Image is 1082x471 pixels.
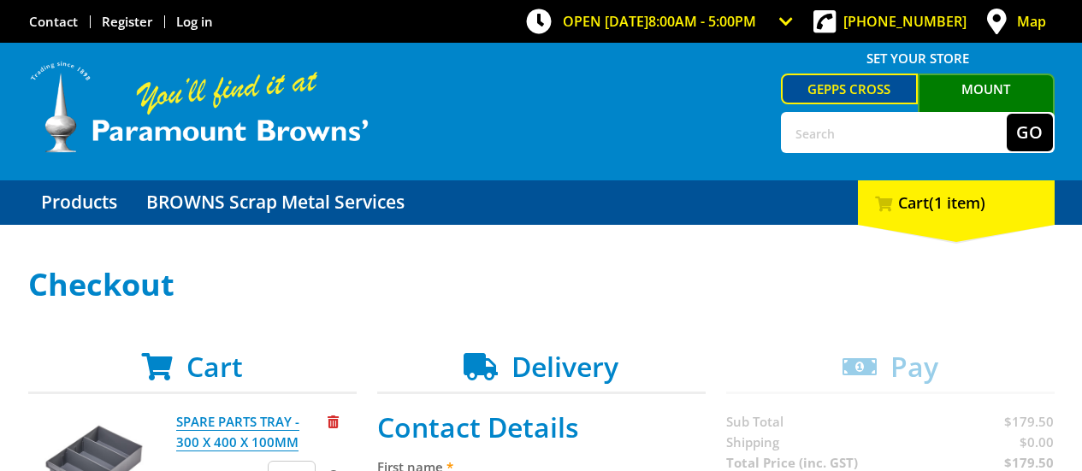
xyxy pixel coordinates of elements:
[28,180,130,225] a: Go to the Products page
[858,180,1055,225] div: Cart
[28,268,1055,302] h1: Checkout
[28,60,370,155] img: Paramount Browns'
[563,12,756,31] span: OPEN [DATE]
[648,12,756,31] span: 8:00am - 5:00pm
[929,192,985,213] span: (1 item)
[176,13,213,30] a: Log in
[1007,114,1053,151] button: Go
[133,180,417,225] a: Go to the BROWNS Scrap Metal Services page
[328,413,339,430] a: Remove from cart
[186,348,243,385] span: Cart
[176,413,299,451] a: SPARE PARTS TRAY - 300 X 400 X 100MM
[918,74,1055,132] a: Mount [PERSON_NAME]
[511,348,618,385] span: Delivery
[29,13,78,30] a: Go to the Contact page
[781,44,1055,72] span: Set your store
[783,114,1007,151] input: Search
[102,13,152,30] a: Go to the registration page
[377,411,706,444] h2: Contact Details
[781,74,918,104] a: Gepps Cross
